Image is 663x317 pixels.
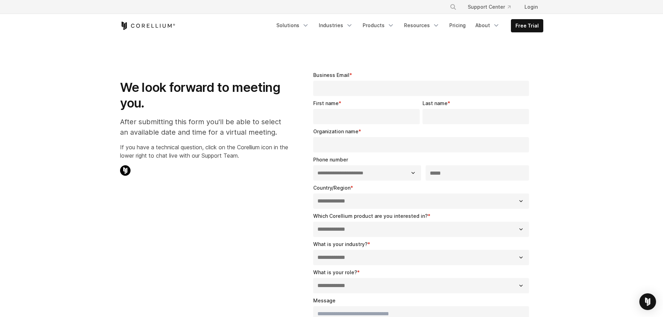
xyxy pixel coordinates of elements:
span: Last name [423,100,448,106]
span: Which Corellium product are you interested in? [313,213,428,219]
img: Corellium Chat Icon [120,165,131,176]
a: Corellium Home [120,22,175,30]
span: Business Email [313,72,349,78]
a: Pricing [445,19,470,32]
a: Login [519,1,543,13]
a: About [471,19,504,32]
a: Resources [400,19,444,32]
a: Industries [315,19,357,32]
a: Products [358,19,398,32]
a: Solutions [272,19,313,32]
span: Country/Region [313,185,350,191]
span: First name [313,100,339,106]
span: Phone number [313,157,348,163]
a: Support Center [462,1,516,13]
h1: We look forward to meeting you. [120,80,288,111]
div: Navigation Menu [272,19,543,32]
div: Navigation Menu [441,1,543,13]
span: What is your role? [313,269,357,275]
p: If you have a technical question, click on the Corellium icon in the lower right to chat live wit... [120,143,288,160]
button: Search [447,1,459,13]
span: What is your industry? [313,241,368,247]
span: Organization name [313,128,358,134]
span: Message [313,298,336,303]
div: Open Intercom Messenger [639,293,656,310]
a: Free Trial [511,19,543,32]
p: After submitting this form you'll be able to select an available date and time for a virtual meet... [120,117,288,137]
